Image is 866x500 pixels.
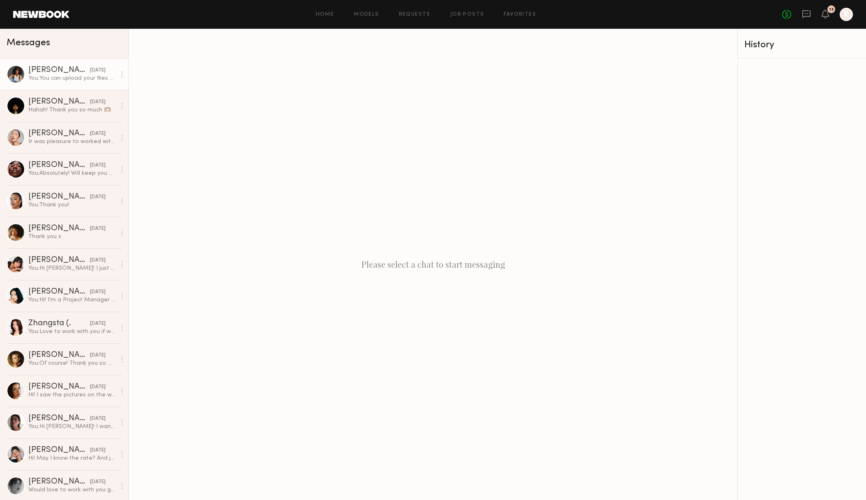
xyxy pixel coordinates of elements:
div: 13 [829,7,834,12]
div: You: You can upload your files here: [URL][DOMAIN_NAME] [28,74,116,82]
div: [PERSON_NAME] [28,66,90,74]
div: [PERSON_NAME] [28,288,90,296]
div: [PERSON_NAME] [28,414,90,423]
a: K [840,8,853,21]
div: [PERSON_NAME] [28,193,90,201]
div: Hahah! Thank you so much 🫶🏾 [28,106,116,114]
span: Messages [7,38,50,48]
div: [PERSON_NAME] [28,383,90,391]
div: You: Thank you! [28,201,116,209]
a: Job Posts [450,12,484,17]
div: Hi! May I know the rate? And just to let you know, I don’t shoot in lingerie and bikini. [28,454,116,462]
div: [PERSON_NAME] [28,161,90,169]
div: [DATE] [90,288,106,296]
div: [PERSON_NAME] [28,446,90,454]
div: Would love to work with you guys again if anything fitting comes up! [28,486,116,494]
div: You: Hi [PERSON_NAME]! I want to sincerely apologize for the delayed response. I thought I had re... [28,423,116,431]
a: Favorites [504,12,536,17]
div: [DATE] [90,162,106,169]
div: [DATE] [90,257,106,264]
div: History [744,40,859,50]
div: It was pleasure to worked with you all^^ [28,138,116,146]
a: Models [354,12,379,17]
div: [PERSON_NAME] [28,351,90,359]
div: Zhangsta (. [28,319,90,328]
div: [PERSON_NAME] [28,225,90,233]
div: [DATE] [90,447,106,454]
a: Requests [399,12,431,17]
div: Please select a chat to start messaging [129,29,737,500]
div: [DATE] [90,193,106,201]
div: [DATE] [90,478,106,486]
div: [DATE] [90,225,106,233]
div: [DATE] [90,67,106,74]
div: [PERSON_NAME] [28,130,90,138]
div: [PERSON_NAME] [28,478,90,486]
div: You: Absolutely! Will keep you on our radar. Thanks again! [28,169,116,177]
div: Thank you x [28,233,116,241]
div: You: Hi [PERSON_NAME]! I just spoke with the client over this weekend and they have decided to ta... [28,264,116,272]
div: [DATE] [90,320,106,328]
div: [DATE] [90,352,106,359]
div: [DATE] [90,383,106,391]
div: You: Love to work with you if we can make it happen! [28,328,116,336]
a: Home [316,12,334,17]
div: [DATE] [90,415,106,423]
div: [PERSON_NAME] [28,98,90,106]
div: [DATE] [90,130,106,138]
div: You: Hi! I'm a Project Manager working on a shoot for a bath and body brand called LALICIOUS. I a... [28,296,116,304]
div: [PERSON_NAME] [28,256,90,264]
div: Hi! I saw the pictures on the website and love them all 😍 I wanted to see if it’d be possible to ... [28,391,116,399]
div: You: Of course! Thank you so much!! Sorry I did not see this message come through from earlier :/ [28,359,116,367]
div: [DATE] [90,98,106,106]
